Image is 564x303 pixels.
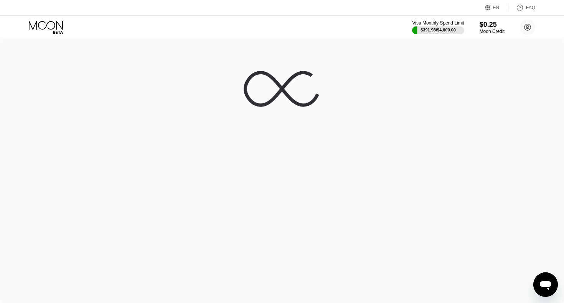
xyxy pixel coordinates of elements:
[421,28,456,32] div: $391.98 / $4,000.00
[493,5,500,10] div: EN
[412,20,464,26] div: Visa Monthly Spend Limit
[480,29,505,34] div: Moon Credit
[508,4,535,11] div: FAQ
[480,21,505,29] div: $0.25
[412,20,464,34] div: Visa Monthly Spend Limit$391.98/$4,000.00
[485,4,508,11] div: EN
[480,21,505,34] div: $0.25Moon Credit
[526,5,535,10] div: FAQ
[533,272,558,297] iframe: Button to launch messaging window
